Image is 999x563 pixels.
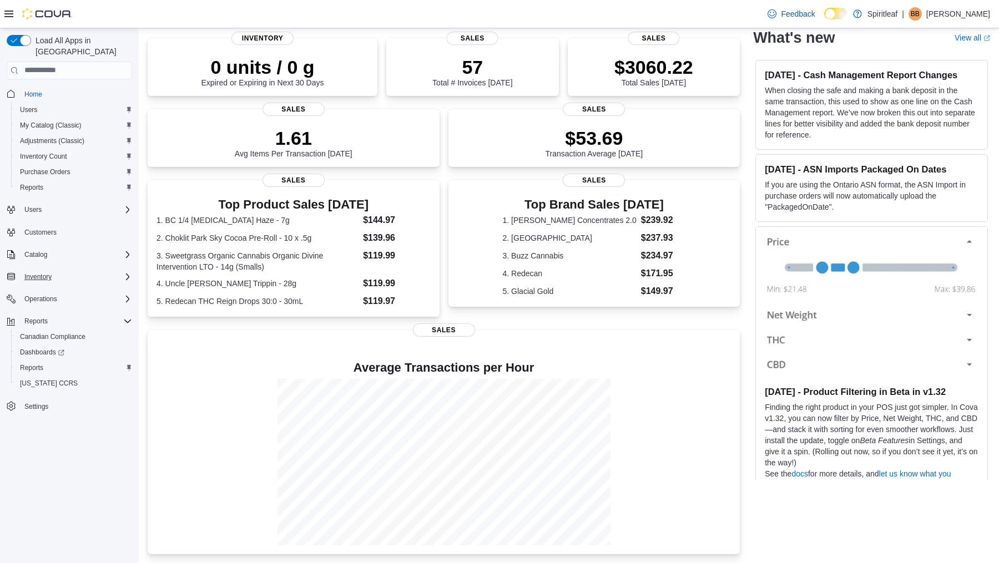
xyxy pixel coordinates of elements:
span: Settings [24,402,48,411]
a: Inventory Count [16,150,72,163]
span: [US_STATE] CCRS [20,379,78,388]
span: Settings [20,399,132,413]
span: Sales [263,174,325,187]
dd: $119.99 [363,277,430,290]
span: Users [16,103,132,116]
span: My Catalog (Classic) [20,121,82,130]
span: Sales [413,323,475,337]
button: Catalog [20,248,52,261]
a: View allExternal link [955,33,990,42]
span: Inventory Count [20,152,67,161]
span: Adjustments (Classic) [20,136,84,145]
p: | [902,7,904,21]
button: Adjustments (Classic) [11,133,137,149]
h3: [DATE] - Cash Management Report Changes [765,69,978,80]
a: Customers [20,226,61,239]
svg: External link [983,35,990,42]
span: Purchase Orders [16,165,132,179]
a: Canadian Compliance [16,330,90,343]
button: Reports [20,315,52,328]
p: $53.69 [546,127,643,149]
p: $3060.22 [614,56,693,78]
span: Inventory [20,270,132,283]
dd: $119.99 [363,249,430,262]
button: Reports [2,313,137,329]
button: Customers [2,224,137,240]
span: Users [20,203,132,216]
nav: Complex example [7,82,132,443]
a: Reports [16,361,48,374]
p: 1.61 [235,127,352,149]
h3: Top Product Sales [DATE] [157,198,431,211]
p: See the for more details, and after you’ve given it a try. [765,468,978,490]
dt: 3. Buzz Cannabis [503,250,637,261]
dd: $237.93 [641,231,685,245]
dt: 4. Redecan [503,268,637,279]
dt: 4. Uncle [PERSON_NAME] Trippin - 28g [157,278,359,289]
span: Users [24,205,42,214]
dt: 3. Sweetgrass Organic Cannabis Organic Divine Intervention LTO - 14g (Smalls) [157,250,359,272]
h4: Average Transactions per Hour [157,361,731,374]
button: Reports [11,180,137,195]
span: Reports [16,181,132,194]
span: Operations [24,295,57,303]
dt: 2. [GEOGRAPHIC_DATA] [503,232,637,244]
img: Cova [22,8,72,19]
span: Inventory [24,272,52,281]
span: Canadian Compliance [20,332,85,341]
p: 0 units / 0 g [201,56,324,78]
a: Dashboards [16,346,69,359]
div: Bobby B [909,7,922,21]
span: Reports [24,317,48,326]
button: Purchase Orders [11,164,137,180]
p: When closing the safe and making a bank deposit in the same transaction, this used to show as one... [765,85,978,140]
p: 57 [432,56,512,78]
span: Washington CCRS [16,377,132,390]
span: Dashboards [20,348,64,357]
span: BB [911,7,920,21]
div: Avg Items Per Transaction [DATE] [235,127,352,158]
button: Home [2,86,137,102]
a: Home [20,88,47,101]
span: Home [24,90,42,99]
span: Adjustments (Classic) [16,134,132,148]
dd: $144.97 [363,214,430,227]
span: Purchase Orders [20,168,70,176]
button: Users [11,102,137,118]
span: Sales [263,103,325,116]
dt: 1. [PERSON_NAME] Concentrates 2.0 [503,215,637,226]
dd: $149.97 [641,285,685,298]
a: Settings [20,400,53,413]
button: Reports [11,360,137,376]
dd: $119.97 [363,295,430,308]
a: Reports [16,181,48,194]
p: Finding the right product in your POS just got simpler. In Cova v1.32, you can now filter by Pric... [765,402,978,468]
a: docs [791,469,808,478]
button: [US_STATE] CCRS [11,376,137,391]
button: Users [20,203,46,216]
p: [PERSON_NAME] [926,7,990,21]
span: Sales [563,103,625,116]
h2: What's new [753,29,835,47]
span: Inventory [231,32,294,45]
h3: [DATE] - Product Filtering in Beta in v1.32 [765,386,978,397]
button: Catalog [2,247,137,262]
dd: $234.97 [641,249,685,262]
button: Operations [20,292,62,306]
div: Total # Invoices [DATE] [432,56,512,87]
a: [US_STATE] CCRS [16,377,82,390]
em: Beta Features [860,436,909,445]
span: Catalog [20,248,132,261]
span: Sales [447,32,498,45]
dt: 5. Redecan THC Reign Drops 30:0 - 30mL [157,296,359,307]
span: Customers [20,225,132,239]
a: Feedback [763,3,819,25]
a: Purchase Orders [16,165,75,179]
span: Reports [20,183,43,192]
span: Feedback [781,8,815,19]
span: Load All Apps in [GEOGRAPHIC_DATA] [31,35,132,57]
span: Customers [24,228,57,237]
span: Home [20,87,132,101]
dd: $139.96 [363,231,430,245]
a: Users [16,103,42,116]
